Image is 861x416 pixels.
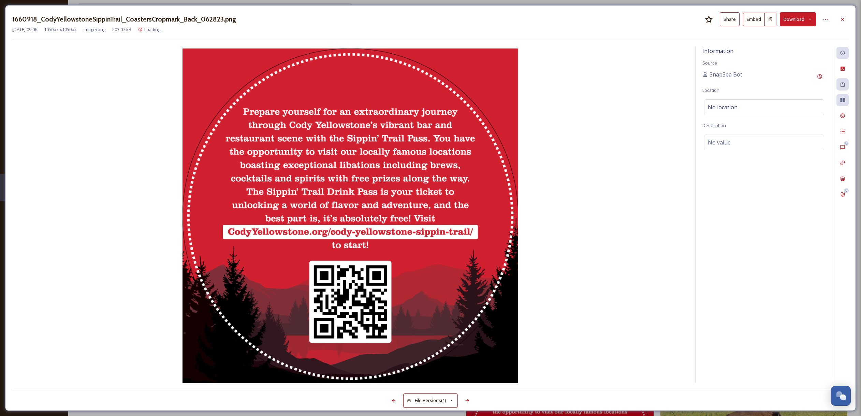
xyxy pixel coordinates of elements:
[708,138,732,147] span: No value.
[44,26,77,33] span: 1050 px x 1050 px
[708,103,738,111] span: No location
[144,26,163,32] span: Loading...
[702,60,717,66] span: Source
[780,12,816,26] button: Download
[710,70,742,79] span: SnapSea Bot
[702,87,719,93] span: Location
[84,26,105,33] span: image/png
[743,13,765,26] button: Embed
[12,14,236,24] h3: 1660918_CodyYellowstoneSippinTrail_CoastersCropmark_Back_062823.png
[403,393,458,407] button: File Versions(1)
[702,122,726,128] span: Description
[831,386,851,406] button: Open Chat
[844,141,849,146] div: 0
[12,48,688,385] img: 9G09ukj0ESYAAAAAAAEHWg1660918_CodyYellowstoneSippinTrail_CoastersCropmark_Back_062823.png
[12,26,37,33] span: [DATE] 09:06
[720,12,740,26] button: Share
[844,188,849,193] div: 0
[702,47,733,55] span: Information
[112,26,131,33] span: 203.07 kB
